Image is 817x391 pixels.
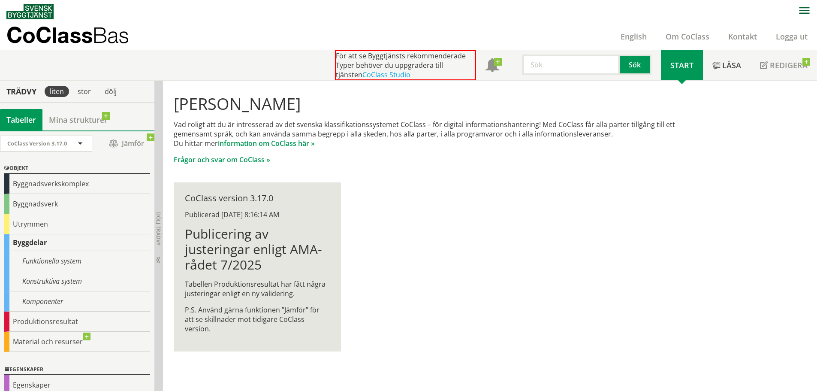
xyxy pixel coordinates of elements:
input: Sök [522,55,620,75]
a: Läsa [703,50,751,80]
div: Funktionella system [4,251,150,271]
div: Trädvy [2,87,41,96]
p: Tabellen Produktionsresultat har fått några justeringar enligt en ny validering. [185,279,329,298]
button: Sök [620,55,651,75]
a: Frågor och svar om CoClass » [174,155,270,164]
a: information om CoClass här » [218,139,315,148]
div: dölj [99,86,122,97]
p: P.S. Använd gärna funktionen ”Jämför” för att se skillnader mot tidigare CoClass version. [185,305,329,333]
div: Komponenter [4,291,150,312]
span: Dölj trädvy [155,212,162,246]
p: Vad roligt att du är intresserad av det svenska klassifikationssystemet CoClass – för digital inf... [174,120,701,148]
span: Start [670,60,693,70]
a: English [611,31,656,42]
a: Redigera [751,50,817,80]
div: Utrymmen [4,214,150,234]
span: Bas [93,22,129,48]
a: Kontakt [719,31,766,42]
div: liten [45,86,69,97]
div: stor [72,86,96,97]
div: Material och resurser [4,332,150,352]
h1: [PERSON_NAME] [174,94,701,113]
div: För att se Byggtjänsts rekommenderade Typer behöver du uppgradera till tjänsten [335,50,476,80]
span: Läsa [722,60,741,70]
div: Byggnadsverk [4,194,150,214]
img: Svensk Byggtjänst [6,4,54,19]
div: Produktionsresultat [4,312,150,332]
h1: Publicering av justeringar enligt AMA-rådet 7/2025 [185,226,329,273]
div: Egenskaper [4,365,150,375]
span: Notifikationer [485,59,499,73]
div: Byggdelar [4,234,150,251]
p: CoClass [6,30,129,40]
span: Redigera [770,60,808,70]
a: CoClass Studio [362,70,410,79]
span: CoClass Version 3.17.0 [7,139,67,147]
div: Byggnadsverkskomplex [4,174,150,194]
span: Jämför [101,136,152,151]
a: Start [661,50,703,80]
a: Mina strukturer [42,109,114,130]
a: Om CoClass [656,31,719,42]
div: Konstruktiva system [4,271,150,291]
a: Logga ut [766,31,817,42]
div: CoClass version 3.17.0 [185,194,329,203]
div: Objekt [4,164,150,174]
div: Publicerad [DATE] 8:16:14 AM [185,210,329,219]
a: CoClassBas [6,23,148,50]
